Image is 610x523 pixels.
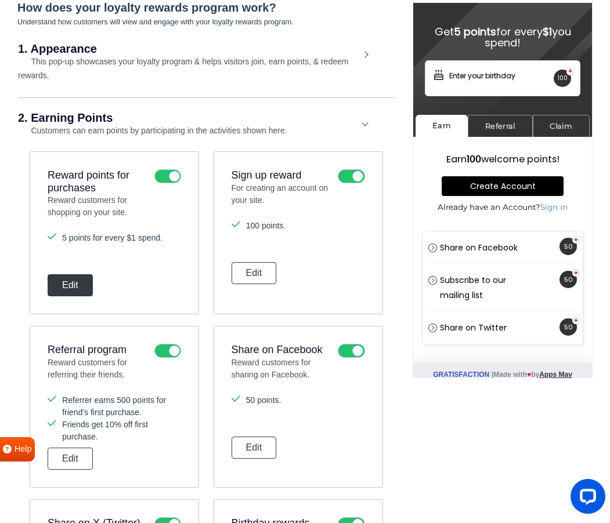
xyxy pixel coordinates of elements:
a: Earn [3,143,55,165]
button: Edit [48,274,93,296]
h3: Referral program [48,344,149,357]
a: Apps Mav [127,398,160,406]
p: Made with by [1,391,179,415]
button: Edit [48,448,93,470]
li: 5 points for every $1 spend. [48,232,181,244]
span: Help [15,443,32,456]
p: For creating an account on your site. [232,182,333,208]
span: | [79,398,81,406]
p: Already have an Account? [21,230,159,241]
button: Edit [232,437,277,459]
h2: 1. Appearance [18,43,360,55]
p: Reward customers for shopping on your site. [48,194,149,220]
li: Referrer earns 500 points for friend’s first purchase. [48,394,181,419]
h3: Reward points for purchases [48,169,149,194]
h3: Share on Facebook [232,344,333,357]
i: ♥ [114,398,118,406]
button: Edit [232,262,277,284]
h3: Sign up reward [232,169,333,182]
a: Claim [120,143,177,165]
small: Customers can earn points by participating in the activities shown here. [18,126,287,135]
p: Reward customers for referring their friends. [48,357,149,383]
li: Friends get 10% off first purchase. [48,419,181,443]
h2: 2. Earning Points [18,112,360,124]
h4: Get for every you spend! [12,54,168,77]
strong: 100 [54,180,68,194]
h2: Loyalty Rewards Program [6,10,174,20]
h3: Earn welcome points! [21,182,159,193]
a: Referral [55,143,120,165]
a: Gratisfaction [20,398,77,406]
strong: $1 [130,52,139,67]
li: 50 points. [232,394,365,406]
small: Understand how customers will view and engage with your loyalty rewards program. [17,17,294,26]
li: 100 points. [232,220,365,232]
a: Sign in [128,230,155,239]
a: Create Account [29,204,151,224]
p: Reward customers for sharing on Facebook. [232,357,333,383]
h5: How does your loyalty rewards program work? [17,1,395,14]
iframe: LiveChat chat widget [561,474,610,523]
strong: 5 points [41,52,84,67]
small: This pop-up showcases your loyalty program & helps visitors join, earn points, & redeem rewards. [18,57,348,80]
